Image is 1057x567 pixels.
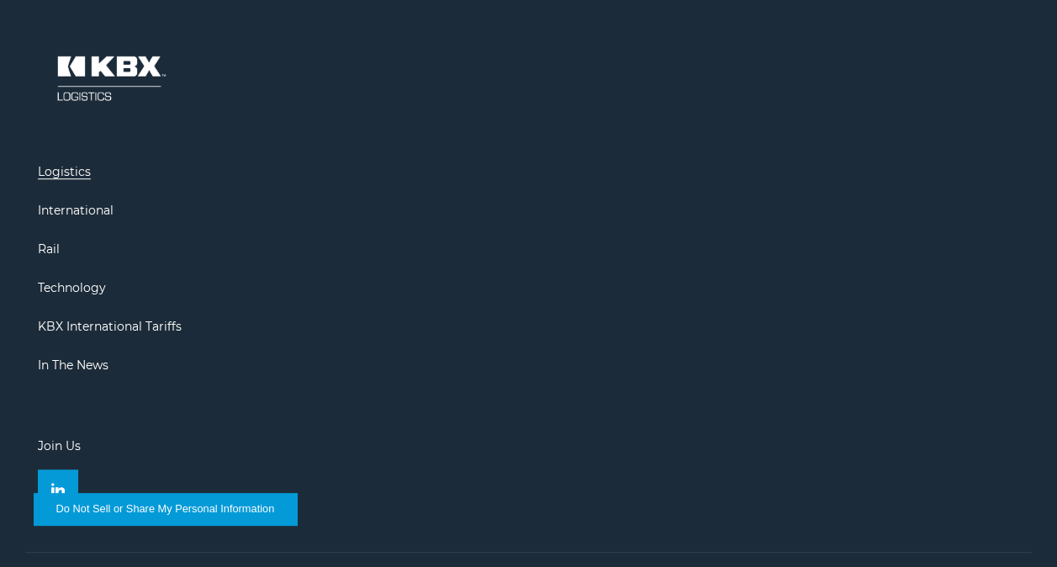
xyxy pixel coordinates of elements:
a: Rail [38,241,60,257]
button: Do Not Sell or Share My Personal Information [34,493,297,525]
a: In The News [38,358,108,373]
img: Linkedin [51,483,65,496]
a: International [38,203,114,218]
iframe: Chat Widget [973,486,1057,567]
a: Technology [38,280,106,295]
img: kbx logo [38,36,181,120]
a: Join Us [38,438,81,453]
a: Logistics [38,164,91,179]
a: KBX International Tariffs [38,319,182,334]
